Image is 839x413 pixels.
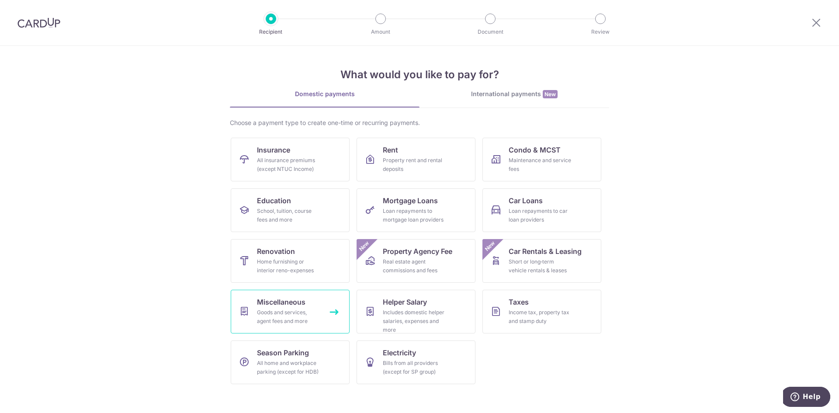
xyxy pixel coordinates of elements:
[383,297,427,307] span: Helper Salary
[383,246,452,257] span: Property Agency Fee
[509,156,572,174] div: Maintenance and service fees
[231,188,350,232] a: EducationSchool, tuition, course fees and more
[230,118,609,127] div: Choose a payment type to create one-time or recurring payments.
[257,297,305,307] span: Miscellaneous
[239,28,303,36] p: Recipient
[509,207,572,224] div: Loan repayments to car loan providers
[257,195,291,206] span: Education
[231,138,350,181] a: InsuranceAll insurance premiums (except NTUC Income)
[257,246,295,257] span: Renovation
[509,308,572,326] div: Income tax, property tax and stamp duty
[357,138,475,181] a: RentProperty rent and rental deposits
[383,156,446,174] div: Property rent and rental deposits
[357,239,475,283] a: Property Agency FeeReal estate agent commissions and feesNew
[483,239,497,253] span: New
[383,359,446,376] div: Bills from all providers (except for SP group)
[419,90,609,99] div: International payments
[230,67,609,83] h4: What would you like to pay for?
[383,347,416,358] span: Electricity
[357,340,475,384] a: ElectricityBills from all providers (except for SP group)
[231,239,350,283] a: RenovationHome furnishing or interior reno-expenses
[383,257,446,275] div: Real estate agent commissions and fees
[458,28,523,36] p: Document
[509,246,582,257] span: Car Rentals & Leasing
[231,340,350,384] a: Season ParkingAll home and workplace parking (except for HDB)
[509,145,561,155] span: Condo & MCST
[20,6,38,14] span: Help
[509,195,543,206] span: Car Loans
[509,297,529,307] span: Taxes
[357,239,371,253] span: New
[482,188,601,232] a: Car LoansLoan repayments to car loan providers
[783,387,830,409] iframe: Opens a widget where you can find more information
[383,308,446,334] div: Includes domestic helper salaries, expenses and more
[543,90,558,98] span: New
[482,290,601,333] a: TaxesIncome tax, property tax and stamp duty
[357,290,475,333] a: Helper SalaryIncludes domestic helper salaries, expenses and more
[257,347,309,358] span: Season Parking
[231,290,350,333] a: MiscellaneousGoods and services, agent fees and more
[568,28,633,36] p: Review
[257,145,290,155] span: Insurance
[17,17,60,28] img: CardUp
[348,28,413,36] p: Amount
[257,156,320,174] div: All insurance premiums (except NTUC Income)
[383,207,446,224] div: Loan repayments to mortgage loan providers
[383,145,398,155] span: Rent
[230,90,419,98] div: Domestic payments
[509,257,572,275] div: Short or long‑term vehicle rentals & leases
[482,239,601,283] a: Car Rentals & LeasingShort or long‑term vehicle rentals & leasesNew
[257,207,320,224] div: School, tuition, course fees and more
[257,308,320,326] div: Goods and services, agent fees and more
[383,195,438,206] span: Mortgage Loans
[357,188,475,232] a: Mortgage LoansLoan repayments to mortgage loan providers
[482,138,601,181] a: Condo & MCSTMaintenance and service fees
[257,359,320,376] div: All home and workplace parking (except for HDB)
[257,257,320,275] div: Home furnishing or interior reno-expenses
